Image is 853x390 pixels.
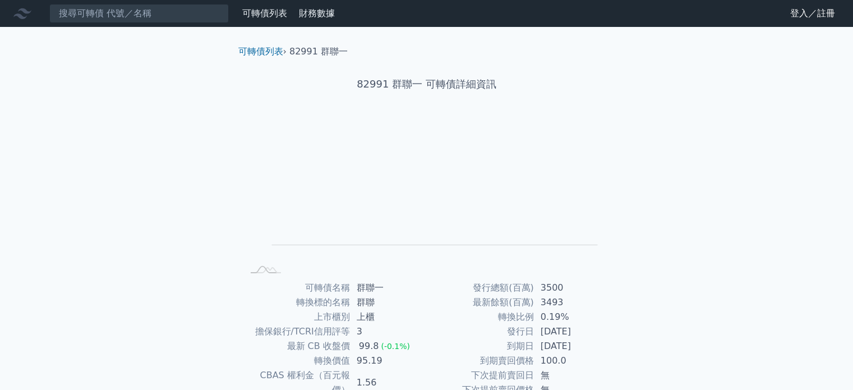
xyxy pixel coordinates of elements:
[289,45,348,58] li: 82991 群聯一
[243,295,350,310] td: 轉換標的名稱
[427,354,534,368] td: 到期賣回價格
[781,4,844,22] a: 登入／註冊
[242,8,287,19] a: 可轉債列表
[427,310,534,324] td: 轉換比例
[534,339,611,354] td: [DATE]
[299,8,335,19] a: 財務數據
[243,281,350,295] td: 可轉債名稱
[534,281,611,295] td: 3500
[427,324,534,339] td: 發行日
[350,281,427,295] td: 群聯一
[261,127,598,261] g: Chart
[350,295,427,310] td: 群聯
[534,295,611,310] td: 3493
[49,4,229,23] input: 搜尋可轉債 代號／名稱
[534,354,611,368] td: 100.0
[229,76,624,92] h1: 82991 群聯一 可轉債詳細資訊
[350,310,427,324] td: 上櫃
[427,295,534,310] td: 最新餘額(百萬)
[534,310,611,324] td: 0.19%
[243,339,350,354] td: 最新 CB 收盤價
[357,339,381,354] div: 99.8
[534,368,611,383] td: 無
[243,354,350,368] td: 轉換價值
[427,281,534,295] td: 發行總額(百萬)
[350,354,427,368] td: 95.19
[381,342,410,351] span: (-0.1%)
[238,45,287,58] li: ›
[243,310,350,324] td: 上市櫃別
[238,46,283,57] a: 可轉債列表
[427,339,534,354] td: 到期日
[427,368,534,383] td: 下次提前賣回日
[243,324,350,339] td: 擔保銀行/TCRI信用評等
[534,324,611,339] td: [DATE]
[350,324,427,339] td: 3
